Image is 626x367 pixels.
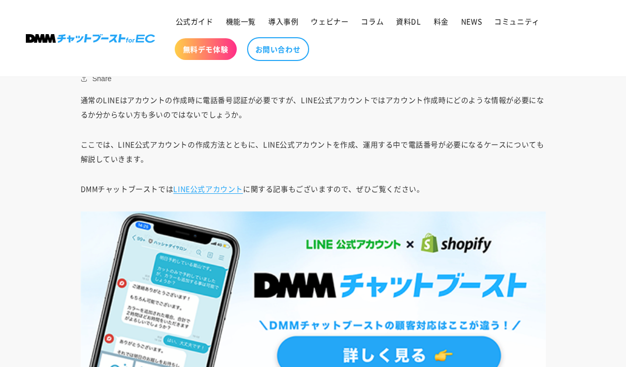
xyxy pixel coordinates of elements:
[494,17,540,26] span: コミュニティ
[488,10,546,32] a: コミュニティ
[255,44,301,54] span: お問い合わせ
[170,10,220,32] a: 公式ガイド
[390,10,427,32] a: 資料DL
[355,10,390,32] a: コラム
[361,17,384,26] span: コラム
[175,38,237,60] a: 無料デモ体験
[434,17,449,26] span: 料金
[81,181,546,196] p: DMMチャットブーストでは に関する記事もございますので、ぜひご覧ください。
[226,17,256,26] span: 機能一覧
[262,10,304,32] a: 導入事例
[176,17,213,26] span: 公式ガイド
[81,139,544,164] span: ここでは、LINE公式アカウントの作成方法とともに、LINE公式アカウントを作成、運用する中で電話番号が必要になるケースについても解説していきます。
[183,44,228,54] span: 無料デモ体験
[247,37,309,61] a: お問い合わせ
[26,34,155,43] img: 株式会社DMM Boost
[304,10,355,32] a: ウェビナー
[220,10,262,32] a: 機能一覧
[311,17,348,26] span: ウェビナー
[427,10,455,32] a: 料金
[81,95,544,119] span: 通常のLINEはアカウントの作成時に電話番号認証が必要ですが、LINE公式アカウントではアカウント作成時にどのような情報が必要になるか分からない方も多いのではないでしょうか。
[268,17,298,26] span: 導入事例
[461,17,482,26] span: NEWS
[173,183,243,194] a: LINE公式アカウント
[396,17,421,26] span: 資料DL
[455,10,488,32] a: NEWS
[81,72,115,85] button: Share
